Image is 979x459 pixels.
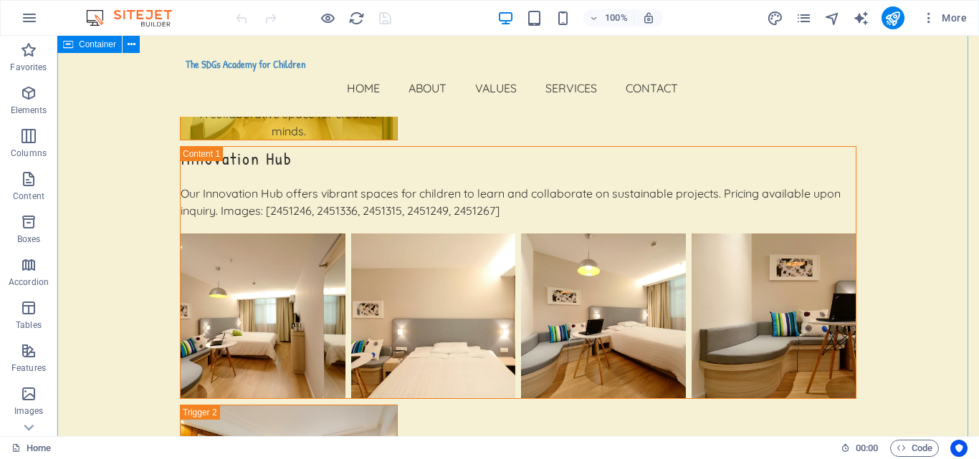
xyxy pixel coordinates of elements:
[824,9,841,26] button: navigator
[17,233,41,245] p: Boxes
[866,443,868,453] span: :
[11,148,47,159] p: Columns
[14,405,44,417] p: Images
[950,440,968,457] button: Usercentrics
[767,9,784,26] button: design
[853,10,869,26] i: AI Writer
[16,319,42,331] p: Tables
[11,440,51,457] a: Click to cancel selection. Double-click to open Pages
[853,9,870,26] button: text_generator
[922,11,967,25] span: More
[11,105,47,116] p: Elements
[824,10,841,26] i: Navigator
[796,10,812,26] i: Pages (Ctrl+Alt+S)
[82,9,190,26] img: Editor Logo
[13,190,44,202] p: Content
[605,9,628,26] h6: 100%
[884,10,901,26] i: Publish
[10,62,47,73] p: Favorites
[841,440,879,457] h6: Session time
[348,9,365,26] button: reload
[319,9,336,26] button: Click here to leave preview mode and continue editing
[890,440,939,457] button: Code
[916,6,973,29] button: More
[642,11,655,24] i: On resize automatically adjust zoom level to fit chosen device.
[11,362,46,374] p: Features
[9,276,49,288] p: Accordion
[767,10,783,26] i: Design (Ctrl+Alt+Y)
[897,440,932,457] span: Code
[583,9,634,26] button: 100%
[856,440,878,457] span: 00 00
[348,10,365,26] i: Reload page
[882,6,904,29] button: publish
[79,40,116,49] span: Container
[796,9,813,26] button: pages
